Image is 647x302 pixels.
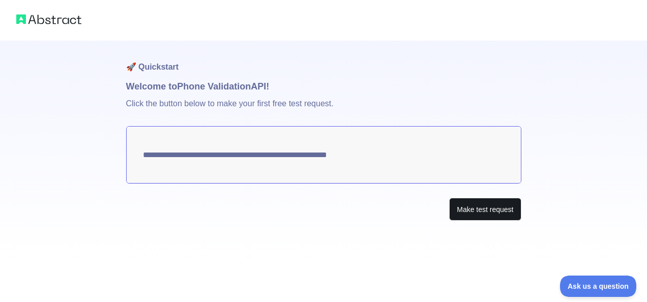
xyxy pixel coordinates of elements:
img: Abstract logo [16,12,81,26]
p: Click the button below to make your first free test request. [126,94,521,126]
h1: 🚀 Quickstart [126,41,521,79]
h1: Welcome to Phone Validation API! [126,79,521,94]
iframe: Toggle Customer Support [560,276,637,297]
button: Make test request [449,198,521,221]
